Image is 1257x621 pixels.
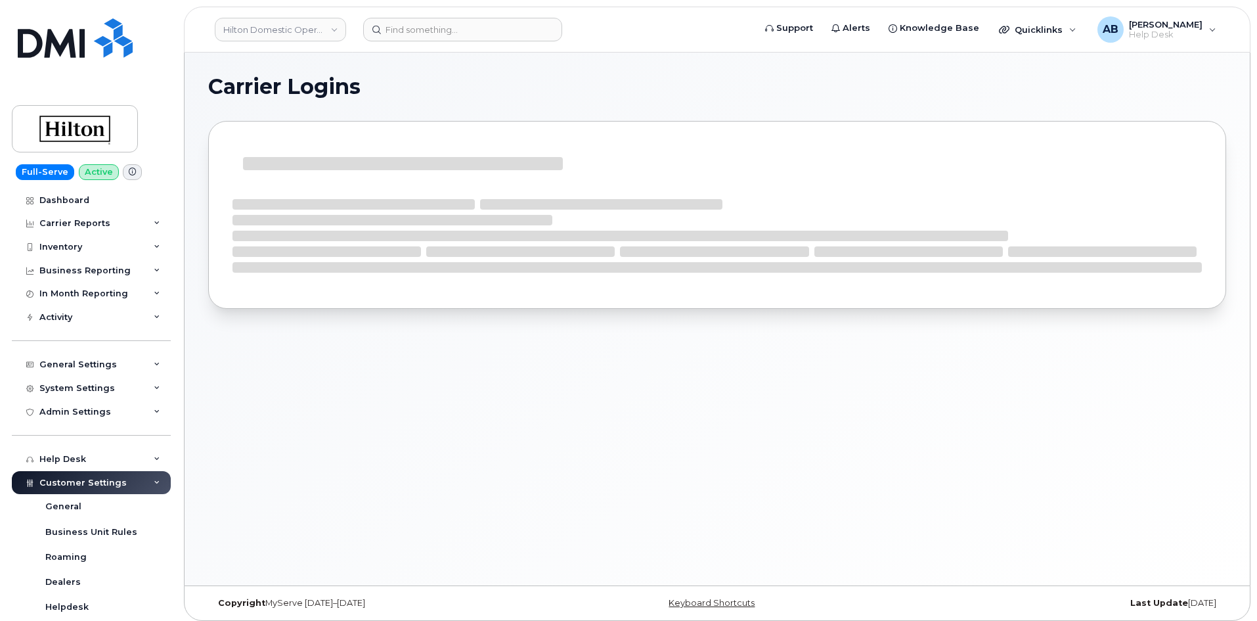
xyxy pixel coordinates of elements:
div: [DATE] [887,598,1226,609]
div: MyServe [DATE]–[DATE] [208,598,548,609]
span: Carrier Logins [208,77,361,97]
a: Keyboard Shortcuts [669,598,755,608]
strong: Last Update [1130,598,1188,608]
strong: Copyright [218,598,265,608]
